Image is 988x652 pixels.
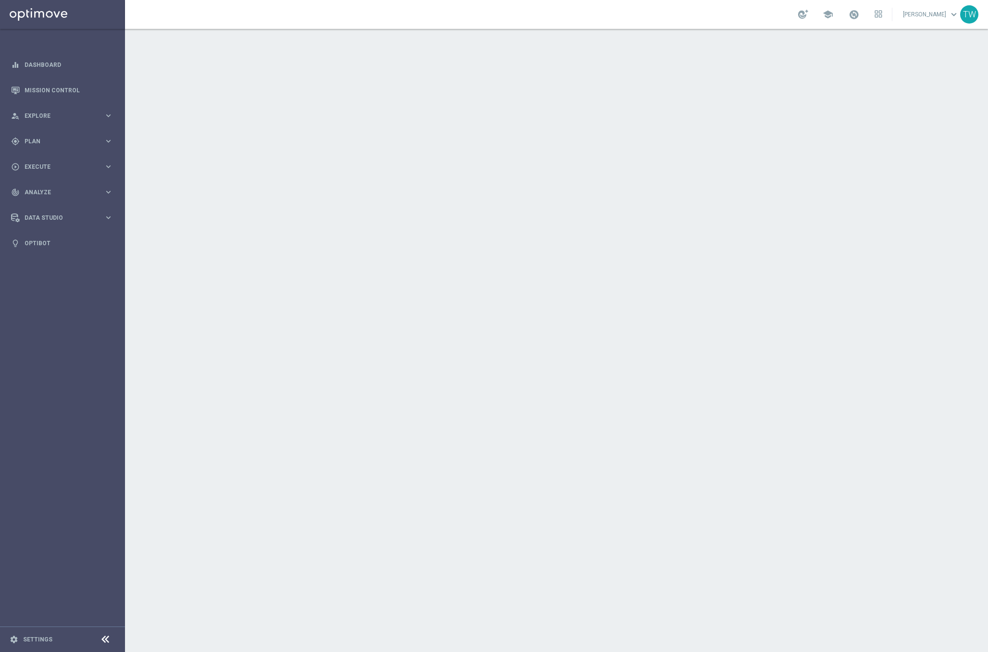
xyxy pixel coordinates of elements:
[11,138,113,145] button: gps_fixed Plan keyboard_arrow_right
[11,163,113,171] button: play_circle_outline Execute keyboard_arrow_right
[11,188,113,196] button: track_changes Analyze keyboard_arrow_right
[11,239,20,248] i: lightbulb
[11,239,113,247] button: lightbulb Optibot
[104,162,113,171] i: keyboard_arrow_right
[25,138,104,144] span: Plan
[960,5,978,24] div: TW
[11,52,113,77] div: Dashboard
[11,137,104,146] div: Plan
[11,214,113,222] button: Data Studio keyboard_arrow_right
[11,112,20,120] i: person_search
[23,637,52,642] a: Settings
[949,9,959,20] span: keyboard_arrow_down
[11,213,104,222] div: Data Studio
[104,188,113,197] i: keyboard_arrow_right
[823,9,833,20] span: school
[25,215,104,221] span: Data Studio
[11,61,20,69] i: equalizer
[25,77,113,103] a: Mission Control
[25,189,104,195] span: Analyze
[25,164,104,170] span: Execute
[11,188,104,197] div: Analyze
[10,635,18,644] i: settings
[104,137,113,146] i: keyboard_arrow_right
[11,112,113,120] button: person_search Explore keyboard_arrow_right
[104,111,113,120] i: keyboard_arrow_right
[11,137,20,146] i: gps_fixed
[25,52,113,77] a: Dashboard
[11,163,104,171] div: Execute
[25,113,104,119] span: Explore
[104,213,113,222] i: keyboard_arrow_right
[11,112,104,120] div: Explore
[11,61,113,69] button: equalizer Dashboard
[902,7,960,22] a: [PERSON_NAME]keyboard_arrow_down
[11,77,113,103] div: Mission Control
[11,230,113,256] div: Optibot
[11,163,20,171] i: play_circle_outline
[11,188,20,197] i: track_changes
[11,87,113,94] button: Mission Control
[25,230,113,256] a: Optibot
